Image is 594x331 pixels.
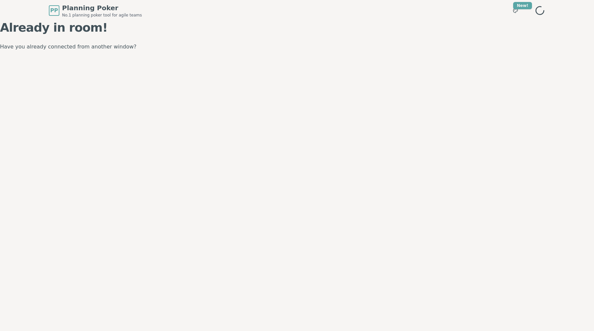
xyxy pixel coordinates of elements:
a: PPPlanning PokerNo.1 planning poker tool for agile teams [49,3,142,18]
span: PP [50,7,58,15]
span: No.1 planning poker tool for agile teams [62,13,142,18]
button: New! [510,5,521,16]
span: Planning Poker [62,3,142,13]
div: New! [513,2,532,9]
